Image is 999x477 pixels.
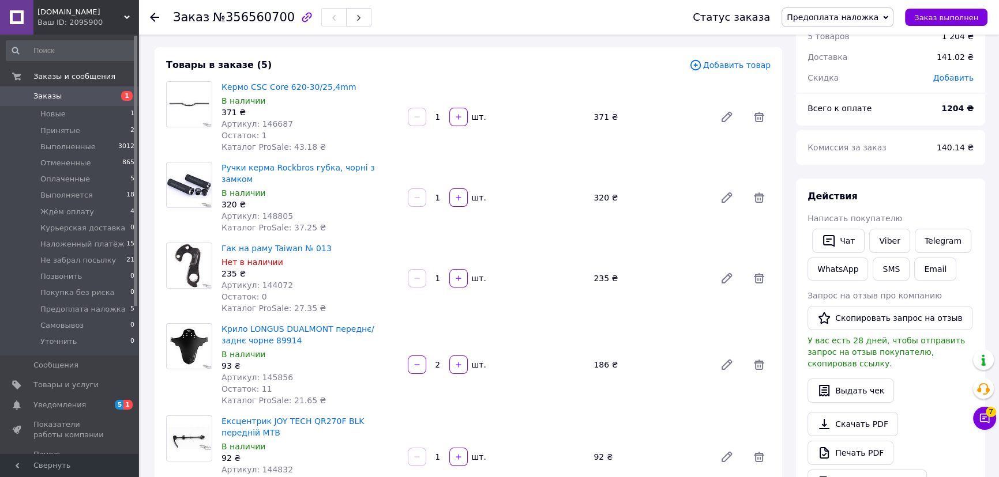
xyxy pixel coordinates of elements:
[126,255,134,266] span: 21
[123,400,133,410] span: 1
[33,380,99,390] span: Товары и услуги
[167,324,212,369] img: Крило LONGUS DUALMONT переднє/заднє чорне 89914
[221,373,293,382] span: Артикул: 145856
[166,59,272,70] span: Товары в заказе (5)
[40,304,126,315] span: Предоплата наложка
[748,267,771,290] span: Удалить
[126,239,134,249] span: 15
[715,186,738,209] a: Редактировать
[808,143,887,152] span: Комиссия за заказ
[130,126,134,136] span: 2
[221,452,399,464] div: 92 ₴
[808,291,942,300] span: Запрос на отзыв про компанию
[221,417,364,437] a: Ексцентрик JOY TECH QR270F BLK передній MTB
[221,119,293,128] span: Артикул: 146687
[221,211,293,221] span: Артикул: 148805
[167,162,212,207] img: Ручки керма Rockbros губка, чорні з замком
[689,59,771,71] span: Добавить товар
[469,272,487,284] div: шт.
[37,17,138,28] div: Ваш ID: 2095900
[808,412,898,436] a: Скачать PDF
[915,229,971,253] a: Telegram
[221,442,265,451] span: В наличии
[693,12,770,23] div: Статус заказа
[221,350,265,359] span: В наличии
[130,207,134,217] span: 4
[808,52,847,62] span: Доставка
[221,142,326,152] span: Каталог ProSale: 43.18 ₴
[221,188,265,198] span: В наличии
[808,214,902,223] span: Написать покупателю
[986,407,996,417] span: 7
[942,31,974,42] div: 1 204 ₴
[130,109,134,119] span: 1
[715,445,738,468] a: Редактировать
[40,207,94,217] span: Ждём оплату
[40,158,91,168] span: Отмененные
[40,271,82,282] span: Позвонить
[715,267,738,290] a: Редактировать
[221,199,399,210] div: 320 ₴
[937,143,974,152] span: 140.14 ₴
[933,73,974,82] span: Добавить
[941,104,974,113] b: 1204 ₴
[808,104,872,113] span: Всего к оплате
[808,336,965,368] span: У вас есть 28 дней, чтобы отправить запрос на отзыв покупателю, скопировав ссылку.
[221,292,267,301] span: Остаток: 0
[589,270,711,286] div: 235 ₴
[787,13,878,22] span: Предоплата наложка
[40,190,93,200] span: Выполняется
[221,384,272,393] span: Остаток: 11
[221,258,283,267] span: Нет в наличии
[808,32,850,41] span: 5 товаров
[40,142,96,152] span: Выполненные
[469,111,487,123] div: шт.
[213,10,295,24] span: №356560700
[130,223,134,233] span: 0
[589,357,711,373] div: 186 ₴
[808,306,972,330] button: Скопировать запрос на отзыв
[221,163,375,184] a: Ручки керма Rockbros губка, чорні з замком
[221,96,265,105] span: В наличии
[221,268,399,279] div: 235 ₴
[930,44,981,70] div: 141.02 ₴
[589,190,711,206] div: 320 ₴
[715,105,738,128] a: Редактировать
[33,91,62,101] span: Заказы
[221,465,293,474] span: Артикул: 144832
[33,419,107,440] span: Показатели работы компании
[221,304,326,313] span: Каталог ProSale: 27.35 ₴
[167,243,212,288] img: Гак на раму Taiwan № 013
[469,192,487,203] div: шт.
[715,353,738,376] a: Редактировать
[221,396,326,405] span: Каталог ProSale: 21.65 ₴
[589,449,711,465] div: 92 ₴
[808,258,868,281] a: WhatsApp
[40,223,125,233] span: Курьерская доставка
[869,229,910,253] a: Viber
[130,287,134,298] span: 0
[40,336,77,347] span: Уточнить
[167,427,212,450] img: Ексцентрик JOY TECH QR270F BLK передній MTB
[33,449,107,470] span: Панель управления
[6,40,136,61] input: Поиск
[221,107,399,118] div: 371 ₴
[873,258,910,281] button: SMS
[40,126,80,136] span: Принятые
[115,400,124,410] span: 5
[914,13,978,22] span: Заказ выполнен
[121,91,133,101] span: 1
[808,191,858,202] span: Действия
[40,287,114,298] span: Покупка без риска
[221,281,293,290] span: Артикул: 144072
[748,105,771,128] span: Удалить
[221,244,332,253] a: Гак на раму Taiwan № 013
[812,229,865,253] button: Чат
[589,109,711,125] div: 371 ₴
[40,255,116,266] span: Не забрал посылку
[167,82,212,127] img: Кермо CSC Core 620-30/25,4mm
[469,451,487,463] div: шт.
[973,407,996,430] button: Чат с покупателем7
[469,359,487,370] div: шт.
[808,441,893,465] a: Печать PDF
